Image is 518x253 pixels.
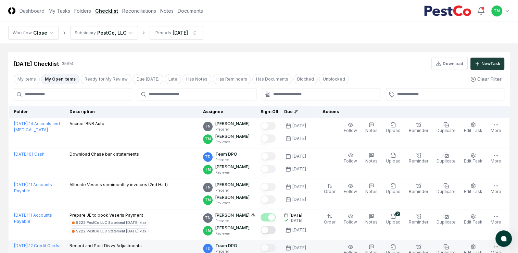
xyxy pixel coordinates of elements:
[261,213,276,221] button: Mark complete
[292,135,306,142] div: [DATE]
[292,245,306,251] div: [DATE]
[342,151,358,166] button: Follow
[495,230,512,247] button: atlas-launcher
[409,128,428,133] span: Reminder
[67,106,201,118] th: Description
[293,74,318,84] button: Blocked
[41,74,79,84] button: My Open Items
[215,212,250,218] p: [PERSON_NAME]
[205,124,211,129] span: TN
[14,213,29,218] span: [DATE] :
[407,182,430,196] button: Reminder
[463,121,484,135] button: Edit Task
[76,220,146,225] div: 5222 PestCo LLC Statement [DATE].xlsx
[70,121,104,127] p: Accrue IBNR Auto
[9,106,67,118] th: Folder
[213,74,251,84] button: Has Reminders
[205,228,211,233] span: TM
[8,7,15,14] img: Logo
[481,61,500,67] div: New Task
[14,152,29,157] span: [DATE] :
[435,151,457,166] button: Duplicate
[489,121,503,135] button: More
[323,212,337,227] button: Order
[70,212,198,218] p: Prepare JE to book Veseris Payment
[215,170,250,175] p: Reviewer
[14,152,45,157] a: [DATE]:01 Cash
[62,61,74,67] div: 35 / 94
[261,134,276,143] button: Mark complete
[14,182,52,193] a: [DATE]:11 Accounts Payable
[261,226,276,234] button: Mark complete
[95,7,118,14] a: Checklist
[215,121,250,127] p: [PERSON_NAME]
[215,133,250,140] p: [PERSON_NAME]
[407,151,430,166] button: Reminder
[178,7,203,14] a: Documents
[205,167,211,172] span: TM
[395,212,400,216] div: 2
[292,123,306,129] div: [DATE]
[261,122,276,130] button: Mark complete
[261,183,276,191] button: Mark complete
[215,140,250,145] p: Reviewer
[431,58,468,70] button: Download
[437,219,456,225] span: Duplicate
[261,195,276,204] button: Mark complete
[409,189,428,194] span: Reminder
[14,182,29,187] span: [DATE] :
[215,218,255,224] p: Preparer
[365,219,378,225] span: Notes
[165,74,181,84] button: Late
[437,158,456,164] span: Duplicate
[122,7,156,14] a: Reconciliations
[437,128,456,133] span: Duplicate
[14,121,29,126] span: [DATE] :
[344,219,357,225] span: Follow
[70,228,149,234] a: 5222 PestCo LLC Statement [DATE].xlsx
[342,212,358,227] button: Follow
[215,127,250,132] p: Preparer
[215,201,250,206] p: Reviewer
[173,29,188,36] div: [DATE]
[81,74,131,84] button: Ready for My Review
[14,121,60,132] a: [DATE]:14 Accruals and [MEDICAL_DATA]
[258,106,281,118] th: Sign-Off
[215,243,237,249] p: Team DPO
[200,106,258,118] th: Assignee
[319,74,349,84] button: Unblocked
[74,7,91,14] a: Folders
[386,219,401,225] span: Upload
[70,182,168,188] p: Allocate Veseris semimonthly invoices (2nd Half)
[14,243,59,248] a: [DATE]:12 Credit Cards
[364,182,379,196] button: Notes
[464,128,482,133] span: Edit Task
[317,109,504,115] div: Actions
[365,189,378,194] span: Notes
[20,7,45,14] a: Dashboard
[464,219,482,225] span: Edit Task
[205,136,211,142] span: TM
[435,212,457,227] button: Duplicate
[215,151,237,157] p: Team DPO
[489,212,503,227] button: More
[292,153,306,159] div: [DATE]
[384,151,402,166] button: Upload
[344,128,357,133] span: Follow
[13,30,32,36] div: Workflow
[292,227,306,233] div: [DATE]
[386,128,401,133] span: Upload
[215,157,237,162] p: Preparer
[70,151,139,157] p: Download Chase bank statements
[324,219,336,225] span: Order
[468,73,504,85] button: Clear Filter
[435,182,457,196] button: Duplicate
[182,74,211,84] button: Has Notes
[463,212,484,227] button: Edit Task
[284,109,312,115] div: Due
[437,189,456,194] span: Duplicate
[463,151,484,166] button: Edit Task
[205,197,211,203] span: TM
[290,213,302,218] span: [DATE]
[491,5,503,17] button: TM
